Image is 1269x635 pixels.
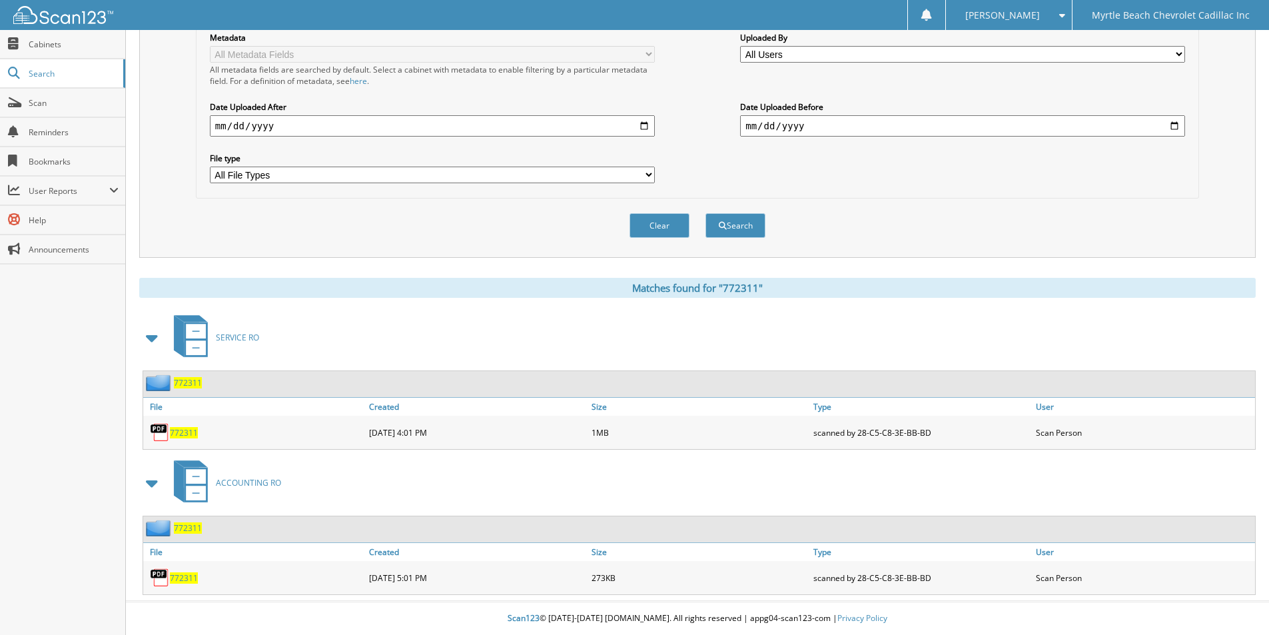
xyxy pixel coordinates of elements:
input: start [210,115,655,137]
a: Size [588,543,811,561]
div: scanned by 28-C5-C8-3E-BB-BD [810,564,1033,591]
a: ACCOUNTING RO [166,456,281,509]
button: Search [705,213,765,238]
label: Metadata [210,32,655,43]
img: PDF.png [150,568,170,588]
span: Bookmarks [29,156,119,167]
label: Uploaded By [740,32,1185,43]
a: SERVICE RO [166,311,259,364]
a: 772311 [170,427,198,438]
div: 1MB [588,419,811,446]
span: Help [29,215,119,226]
a: Size [588,398,811,416]
span: User Reports [29,185,109,197]
span: Scan123 [508,612,540,624]
span: Myrtle Beach Chevrolet Cadillac Inc [1092,11,1250,19]
a: Type [810,398,1033,416]
div: [DATE] 5:01 PM [366,564,588,591]
span: [PERSON_NAME] [965,11,1040,19]
a: Type [810,543,1033,561]
label: Date Uploaded Before [740,101,1185,113]
img: scan123-logo-white.svg [13,6,113,24]
span: Announcements [29,244,119,255]
a: here [350,75,367,87]
span: ACCOUNTING RO [216,477,281,488]
div: 273KB [588,564,811,591]
a: User [1033,398,1255,416]
div: scanned by 28-C5-C8-3E-BB-BD [810,419,1033,446]
a: File [143,543,366,561]
a: File [143,398,366,416]
span: Reminders [29,127,119,138]
a: 772311 [170,572,198,584]
img: folder2.png [146,520,174,536]
a: Created [366,543,588,561]
a: 772311 [174,522,202,534]
input: end [740,115,1185,137]
a: Privacy Policy [837,612,887,624]
img: folder2.png [146,374,174,391]
a: Created [366,398,588,416]
span: Search [29,68,117,79]
a: User [1033,543,1255,561]
span: Cabinets [29,39,119,50]
img: PDF.png [150,422,170,442]
div: Matches found for "772311" [139,278,1256,298]
iframe: Chat Widget [1202,571,1269,635]
div: © [DATE]-[DATE] [DOMAIN_NAME]. All rights reserved | appg04-scan123-com | [126,602,1269,635]
span: SERVICE RO [216,332,259,343]
label: Date Uploaded After [210,101,655,113]
div: All metadata fields are searched by default. Select a cabinet with metadata to enable filtering b... [210,64,655,87]
a: 772311 [174,377,202,388]
div: Scan Person [1033,564,1255,591]
div: Scan Person [1033,419,1255,446]
label: File type [210,153,655,164]
span: Scan [29,97,119,109]
button: Clear [630,213,689,238]
div: [DATE] 4:01 PM [366,419,588,446]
